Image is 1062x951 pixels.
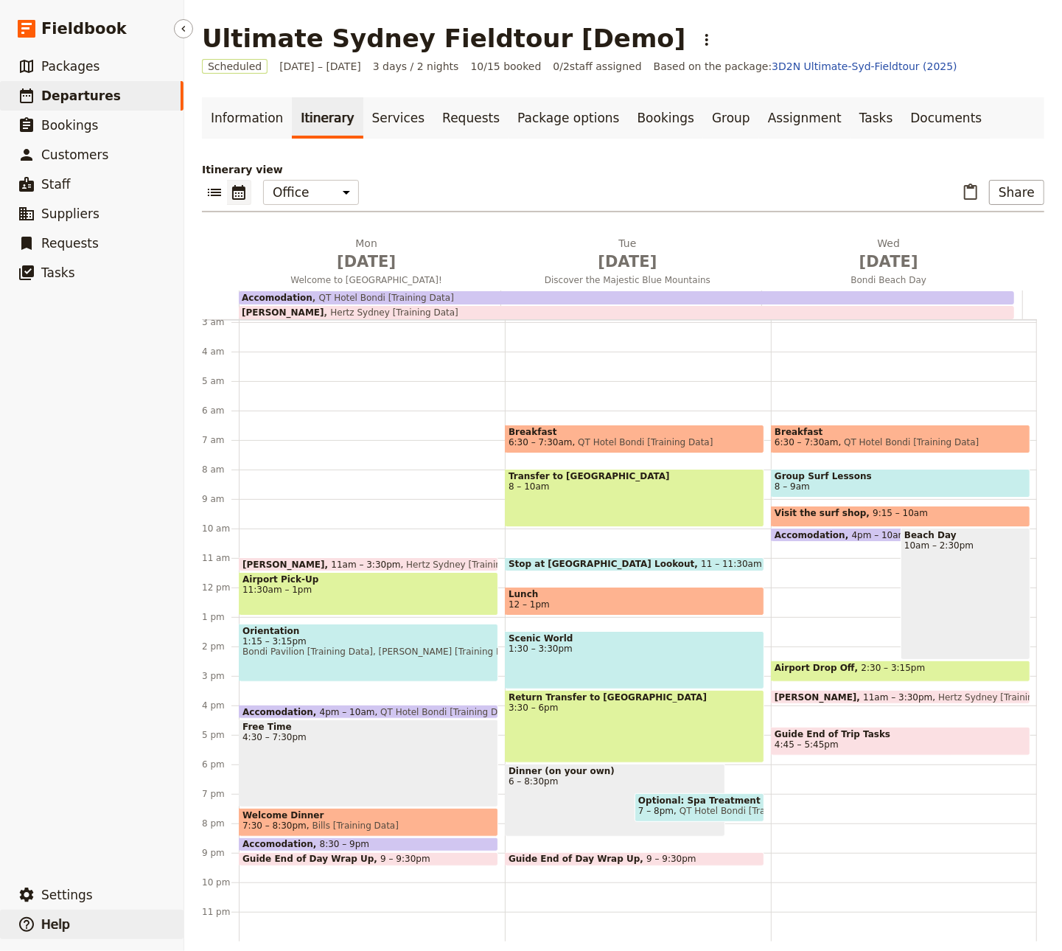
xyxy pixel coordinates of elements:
[500,274,755,286] span: Discover the Majestic Blue Mountains
[863,692,932,702] span: 11am – 3:30pm
[505,852,764,866] div: Guide End of Day Wrap Up9 – 9:30pm
[629,97,703,139] a: Bookings
[202,788,239,800] div: 7 pm
[775,508,873,518] span: Visit the surf shop
[202,346,239,358] div: 4 am
[761,274,1016,286] span: Bondi Beach Day
[242,574,495,585] span: Airport Pick-Up
[958,180,983,205] button: Paste itinerary item
[239,705,498,719] div: Accomodation4pm – 10amQT Hotel Bondi [Training Data]
[509,766,722,776] span: Dinner (on your own)
[239,720,498,807] div: Free Time4:30 – 7:30pm
[202,180,227,205] button: List view
[41,206,99,221] span: Suppliers
[202,24,685,53] h1: Ultimate Sydney Fieldtour [Demo]
[506,251,749,273] span: [DATE]
[239,290,1023,319] div: [PERSON_NAME]Hertz Sydney [Training Data]AccomodationQT Hotel Bondi [Training Data]
[242,647,495,657] span: Bondi Pavilion [Training Data], [PERSON_NAME] [Training Data]
[509,437,573,447] span: 6:30 – 7:30am
[509,692,761,703] span: Return Transfer to [GEOGRAPHIC_DATA]
[775,729,1027,739] span: Guide End of Trip Tasks
[363,97,434,139] a: Services
[202,97,292,139] a: Information
[202,759,239,770] div: 6 pm
[509,854,646,864] span: Guide End of Day Wrap Up
[239,808,498,837] div: Welcome Dinner7:30 – 8:30pmBills [Training Data]
[202,877,239,888] div: 10 pm
[239,572,498,616] div: Airport Pick-Up11:30am – 1pm
[775,481,810,492] span: 8 – 9am
[771,528,991,542] div: Accomodation4pm – 10amQT Hotel Bondi [Training Data]
[694,27,719,52] button: Actions
[292,97,363,139] a: Itinerary
[638,795,761,806] span: Optional: Spa Treatment
[202,464,239,475] div: 8 am
[239,306,1014,319] div: [PERSON_NAME]Hertz Sydney [Training Data]
[775,427,1027,437] span: Breakfast
[509,703,761,713] span: 3:30 – 6pm
[41,18,127,40] span: Fieldbook
[202,162,1044,177] p: Itinerary view
[509,633,761,644] span: Scenic World
[41,917,70,932] span: Help
[904,530,1027,540] span: Beach Day
[307,821,399,831] span: Bills [Training Data]
[850,97,902,139] a: Tasks
[505,469,764,527] div: Transfer to [GEOGRAPHIC_DATA]8 – 10am
[242,636,495,647] span: 1:15 – 3:15pm
[202,670,239,682] div: 3 pm
[41,177,71,192] span: Staff
[775,692,863,702] span: [PERSON_NAME]
[862,663,926,680] span: 2:30 – 3:15pm
[509,559,701,569] span: Stop at [GEOGRAPHIC_DATA] Lookout
[509,481,761,492] span: 8 – 10am
[242,722,495,732] span: Free Time
[839,437,979,447] span: QT Hotel Bondi [Training Data]
[505,587,764,616] div: Lunch12 – 1pm
[202,405,239,417] div: 6 am
[638,806,674,816] span: 7 – 8pm
[41,59,99,74] span: Packages
[41,118,98,133] span: Bookings
[509,97,628,139] a: Package options
[989,180,1044,205] button: Share
[320,707,375,717] span: 4pm – 10am
[401,560,534,569] span: Hertz Sydney [Training Data]
[904,540,1027,551] span: 10am – 2:30pm
[509,471,761,481] span: Transfer to [GEOGRAPHIC_DATA]
[771,506,1030,527] div: Visit the surf shop9:15 – 10am
[873,508,928,525] span: 9:15 – 10am
[703,97,759,139] a: Group
[202,523,239,534] div: 10 am
[771,727,1030,756] div: Guide End of Trip Tasks4:45 – 5:45pm
[380,854,430,864] span: 9 – 9:30pm
[174,19,193,38] button: Hide menu
[245,251,488,273] span: [DATE]
[573,437,713,447] span: QT Hotel Bondi [Training Data]
[41,236,99,251] span: Requests
[505,234,771,941] div: Breakfast6:30 – 7:30amQT Hotel Bondi [Training Data]Transfer to [GEOGRAPHIC_DATA]8 – 10amStop at ...
[242,732,495,742] span: 4:30 – 7:30pm
[767,236,1010,273] h2: Wed
[202,493,239,505] div: 9 am
[202,316,239,328] div: 3 am
[373,59,459,74] span: 3 days / 2 nights
[242,854,380,864] span: Guide End of Day Wrap Up
[505,557,764,571] div: Stop at [GEOGRAPHIC_DATA] Lookout11 – 11:30am
[771,690,1030,704] div: [PERSON_NAME]11am – 3:30pmHertz Sydney [Training Data]
[242,810,495,821] span: Welcome Dinner
[242,293,312,303] span: Accomodation
[775,739,839,750] span: 4:45 – 5:45pm
[245,236,488,273] h2: Mon
[41,88,121,103] span: Departures
[506,236,749,273] h2: Tue
[509,599,550,610] span: 12 – 1pm
[202,582,239,593] div: 12 pm
[509,644,761,654] span: 1:30 – 3:30pm
[635,793,764,822] div: Optional: Spa Treatment7 – 8pmQT Hotel Bondi [Training Data]
[202,375,239,387] div: 5 am
[202,59,268,74] span: Scheduled
[471,59,542,74] span: 10/15 booked
[239,291,1014,304] div: AccomodationQT Hotel Bondi [Training Data]
[202,847,239,859] div: 9 pm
